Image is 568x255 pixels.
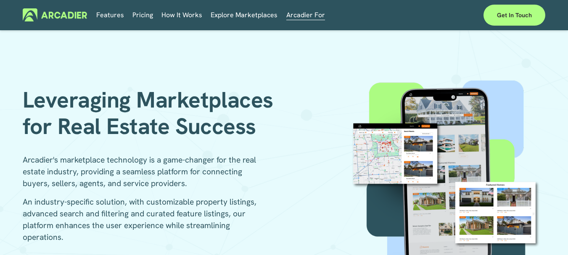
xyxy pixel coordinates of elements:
[161,9,202,21] span: How It Works
[23,87,281,140] h1: Leveraging Marketplaces for Real Estate Success
[23,196,259,243] p: An industry-specific solution, with customizable property listings, advanced search and filtering...
[96,8,124,21] a: Features
[286,9,325,21] span: Arcadier For
[132,8,153,21] a: Pricing
[161,8,202,21] a: folder dropdown
[483,5,545,26] a: Get in touch
[23,8,87,21] img: Arcadier
[286,8,325,21] a: folder dropdown
[23,154,259,189] p: Arcadier's marketplace technology is a game-changer for the real estate industry, providing a sea...
[211,8,277,21] a: Explore Marketplaces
